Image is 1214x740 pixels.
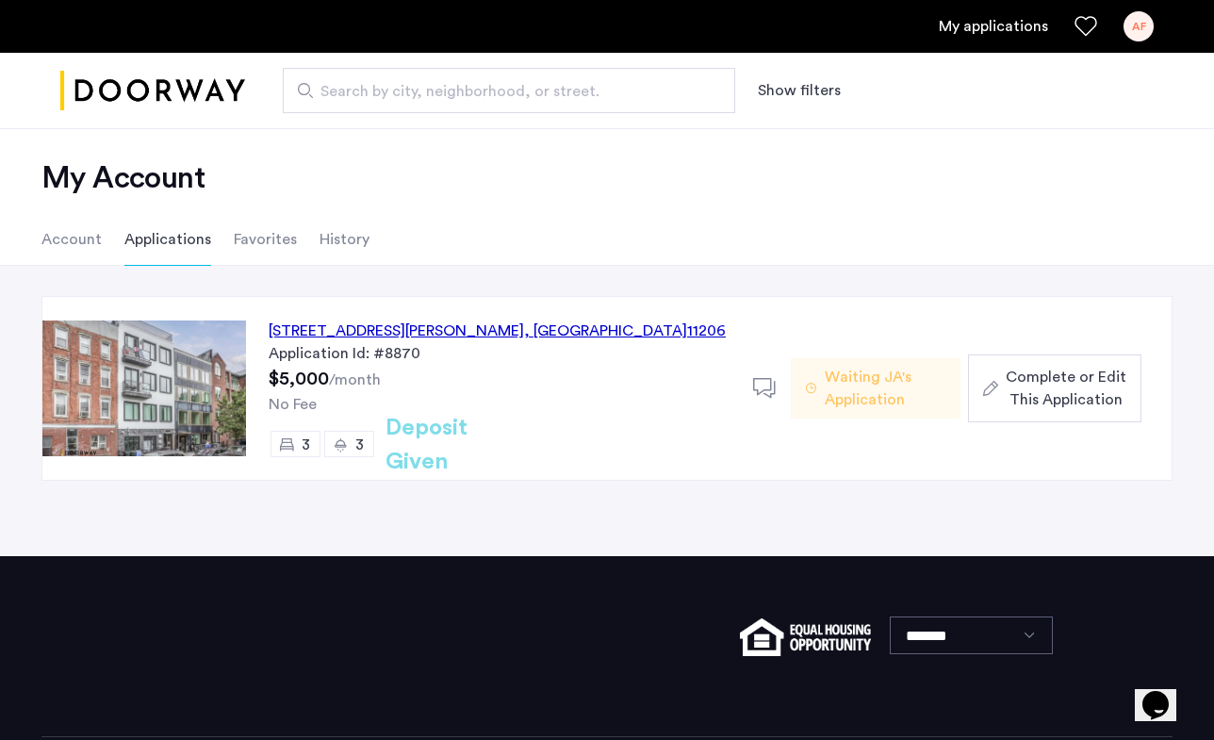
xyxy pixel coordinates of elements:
[283,68,735,113] input: Apartment Search
[320,213,369,266] li: History
[302,437,310,452] span: 3
[320,80,682,103] span: Search by city, neighborhood, or street.
[41,213,102,266] li: Account
[60,56,245,126] img: logo
[524,323,687,338] span: , [GEOGRAPHIC_DATA]
[41,159,1173,197] h2: My Account
[269,370,329,388] span: $5,000
[968,354,1141,422] button: button
[355,437,364,452] span: 3
[386,411,535,479] h2: Deposit Given
[758,79,841,102] button: Show or hide filters
[269,342,730,365] div: Application Id: #8870
[825,366,945,411] span: Waiting JA's Application
[329,372,381,387] sub: /month
[939,15,1048,38] a: My application
[1124,11,1154,41] div: AF
[269,397,317,412] span: No Fee
[1135,665,1195,721] iframe: chat widget
[60,56,245,126] a: Cazamio logo
[740,618,871,656] img: equal-housing.png
[124,213,211,266] li: Applications
[42,321,246,456] img: Apartment photo
[890,617,1053,654] select: Language select
[234,213,297,266] li: Favorites
[1075,15,1097,38] a: Favorites
[269,320,726,342] div: [STREET_ADDRESS][PERSON_NAME] 11206
[1006,366,1126,411] span: Complete or Edit This Application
